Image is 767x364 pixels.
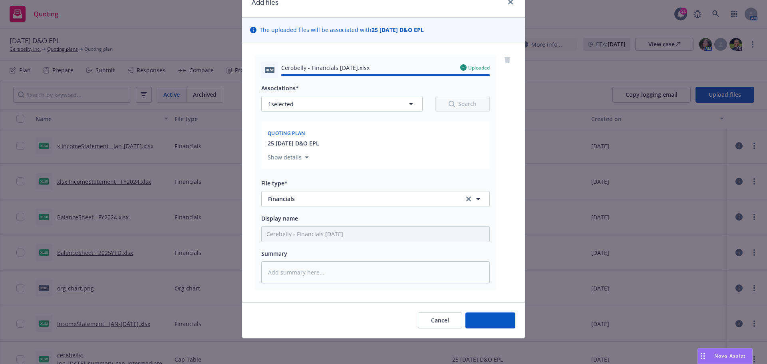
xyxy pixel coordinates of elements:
[431,316,449,324] span: Cancel
[268,195,453,203] span: Financials
[264,153,312,162] button: Show details
[372,26,424,34] strong: 25 [DATE] D&O EPL
[268,100,294,108] span: 1 selected
[268,139,319,147] button: 25 [DATE] D&O EPL
[697,348,753,364] button: Nova Assist
[464,194,473,204] a: clear selection
[268,130,305,137] span: Quoting plan
[261,215,298,222] span: Display name
[261,250,287,257] span: Summary
[503,55,512,65] a: remove
[260,26,424,34] span: The uploaded files will be associated with
[418,312,462,328] button: Cancel
[281,64,370,72] span: Cerebelly - Financials [DATE].xlsx
[465,312,515,328] button: Add files
[698,348,708,364] div: Drag to move
[261,96,423,112] button: 1selected
[479,316,502,324] span: Add files
[261,84,299,92] span: Associations*
[261,191,490,207] button: Financialsclear selection
[265,67,274,73] span: xlsx
[714,352,746,359] span: Nova Assist
[468,64,490,71] span: Uploaded
[261,179,288,187] span: File type*
[262,227,489,242] input: Add display name here...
